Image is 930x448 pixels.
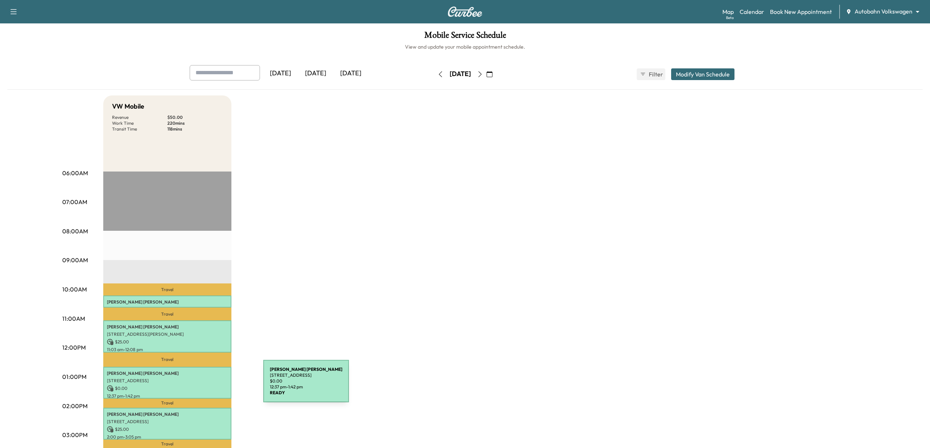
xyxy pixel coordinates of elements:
[726,15,734,20] div: Beta
[62,197,87,206] p: 07:00AM
[62,372,86,381] p: 01:00PM
[450,69,471,79] div: [DATE]
[671,68,734,80] button: Modify Van Schedule
[770,7,832,16] a: Book New Appointment
[107,306,228,312] p: [STREET_ADDRESS]
[649,70,662,79] span: Filter
[107,339,228,345] p: $ 25.00
[107,385,228,392] p: $ 0.00
[167,126,223,132] p: 118 mins
[62,256,88,264] p: 09:00AM
[107,347,228,353] p: 11:03 am - 12:08 pm
[103,308,231,320] p: Travel
[298,65,333,82] div: [DATE]
[7,43,923,50] h6: View and update your mobile appointment schedule.
[722,7,734,16] a: MapBeta
[112,114,167,120] p: Revenue
[107,434,228,440] p: 2:00 pm - 3:05 pm
[855,7,912,16] span: Autobahn Volkswagen
[107,426,228,433] p: $ 25.00
[103,353,231,367] p: Travel
[333,65,368,82] div: [DATE]
[112,126,167,132] p: Transit Time
[62,285,87,294] p: 10:00AM
[112,101,144,112] h5: VW Mobile
[107,299,228,305] p: [PERSON_NAME] [PERSON_NAME]
[62,343,86,352] p: 12:00PM
[107,378,228,384] p: [STREET_ADDRESS]
[447,7,483,17] img: Curbee Logo
[637,68,665,80] button: Filter
[62,169,88,177] p: 06:00AM
[167,120,223,126] p: 220 mins
[107,324,228,330] p: [PERSON_NAME] [PERSON_NAME]
[107,370,228,376] p: [PERSON_NAME] [PERSON_NAME]
[103,283,231,295] p: Travel
[740,7,764,16] a: Calendar
[107,411,228,417] p: [PERSON_NAME] [PERSON_NAME]
[112,120,167,126] p: Work Time
[62,430,88,439] p: 03:00PM
[107,419,228,425] p: [STREET_ADDRESS]
[62,402,88,410] p: 02:00PM
[107,393,228,399] p: 12:37 pm - 1:42 pm
[263,65,298,82] div: [DATE]
[7,31,923,43] h1: Mobile Service Schedule
[62,314,85,323] p: 11:00AM
[103,399,231,407] p: Travel
[167,114,223,120] p: $ 50.00
[107,331,228,337] p: [STREET_ADDRESS][PERSON_NAME]
[62,227,88,236] p: 08:00AM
